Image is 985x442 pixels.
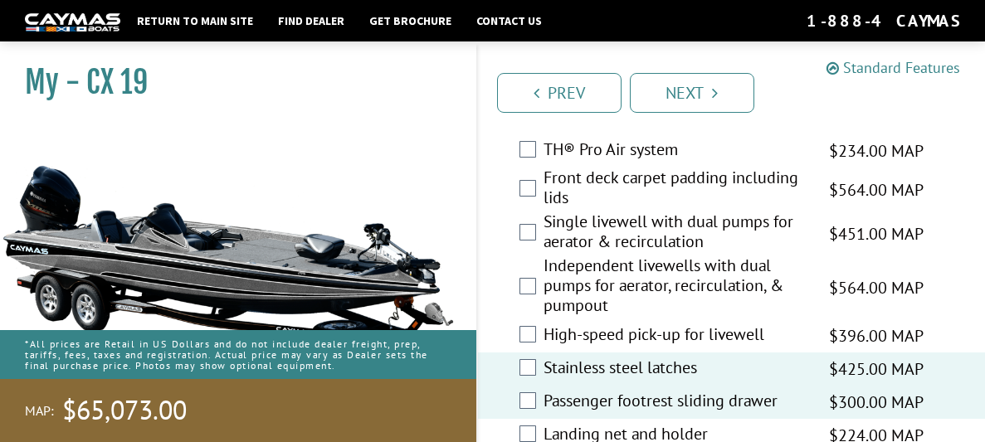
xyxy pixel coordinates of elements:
a: Standard Features [827,58,960,77]
label: Independent livewells with dual pumps for aerator, recirculation, & pumpout [544,255,808,319]
label: Stainless steel latches [544,357,808,381]
span: $65,073.00 [62,393,187,428]
label: High-speed pick-up for livewell [544,324,808,348]
span: $234.00 MAP [829,138,924,163]
h1: My - CX 19 [25,64,435,101]
span: $425.00 MAP [829,357,924,381]
img: white-logo-c9c8dbefe5ff5ceceb0f0178aa75bf4bb51f6bca0971e226c86eb53dfe498488.png [25,13,120,31]
a: Next [630,73,754,113]
div: 1-888-4CAYMAS [807,10,960,32]
p: *All prices are Retail in US Dollars and do not include dealer freight, prep, tariffs, fees, taxe... [25,330,451,380]
a: Prev [497,73,622,113]
span: $564.00 MAP [829,177,924,202]
span: $396.00 MAP [829,323,924,348]
a: Get Brochure [361,10,460,32]
label: TH® Pro Air system [544,139,808,163]
span: $300.00 MAP [829,390,924,415]
label: Front deck carpet padding including lids [544,168,808,211]
span: MAP: [25,402,54,420]
a: Return to main site [129,10,261,32]
a: Find Dealer [270,10,353,32]
label: Passenger footrest sliding drawer [544,391,808,415]
span: $564.00 MAP [829,275,924,300]
span: $451.00 MAP [829,221,924,246]
a: Contact Us [468,10,550,32]
label: Single livewell with dual pumps for aerator & recirculation [544,211,808,255]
